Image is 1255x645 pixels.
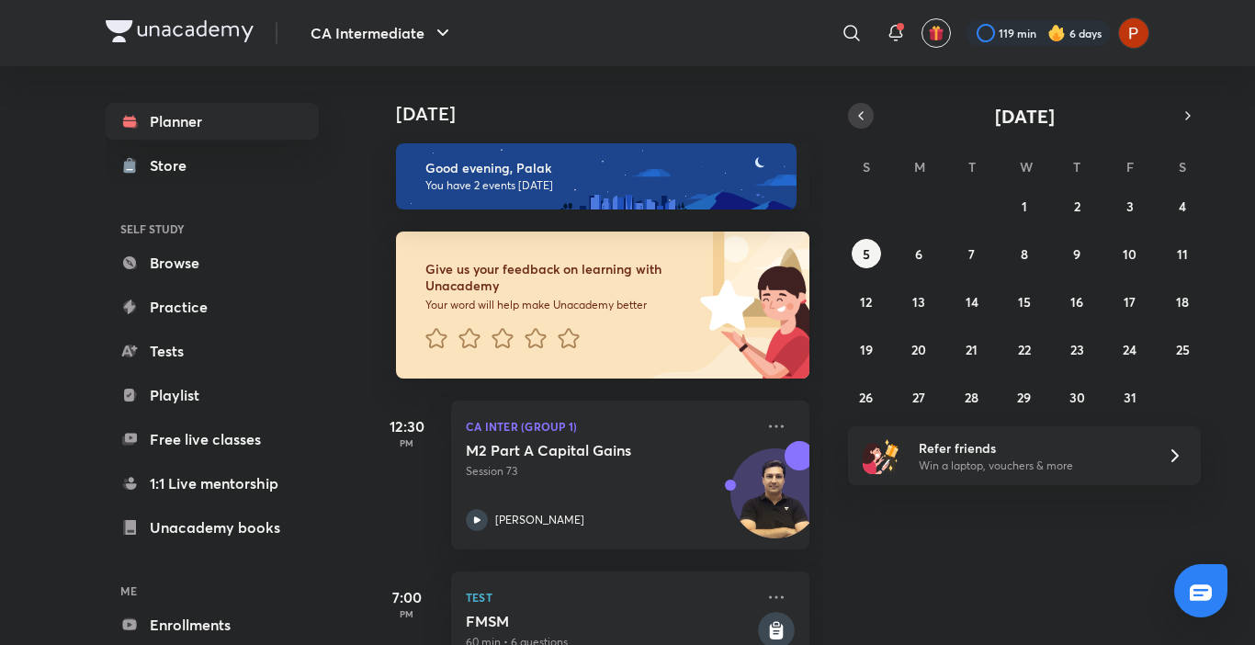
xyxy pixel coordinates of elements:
span: [DATE] [995,104,1055,129]
h6: Good evening, Palak [425,160,780,176]
abbr: October 3, 2025 [1126,198,1134,215]
button: October 5, 2025 [852,239,881,268]
button: October 14, 2025 [957,287,987,316]
abbr: Saturday [1179,158,1186,175]
button: October 28, 2025 [957,382,987,412]
button: October 12, 2025 [852,287,881,316]
p: You have 2 events [DATE] [425,178,780,193]
p: PM [370,608,444,619]
abbr: October 15, 2025 [1018,293,1031,311]
a: Unacademy books [106,509,319,546]
img: feedback_image [638,232,809,379]
abbr: Monday [914,158,925,175]
abbr: Tuesday [968,158,976,175]
button: October 25, 2025 [1168,334,1197,364]
abbr: October 16, 2025 [1070,293,1083,311]
button: October 21, 2025 [957,334,987,364]
h6: Refer friends [919,438,1145,458]
button: October 20, 2025 [904,334,933,364]
abbr: October 6, 2025 [915,245,922,263]
abbr: October 1, 2025 [1022,198,1027,215]
abbr: October 25, 2025 [1176,341,1190,358]
abbr: October 2, 2025 [1074,198,1080,215]
abbr: October 12, 2025 [860,293,872,311]
button: October 11, 2025 [1168,239,1197,268]
a: Planner [106,103,319,140]
abbr: October 26, 2025 [859,389,873,406]
button: October 15, 2025 [1010,287,1039,316]
p: CA Inter (Group 1) [466,415,754,437]
button: October 30, 2025 [1062,382,1091,412]
h5: FMSM [466,612,754,630]
abbr: October 17, 2025 [1124,293,1136,311]
p: Your word will help make Unacademy better [425,298,694,312]
img: avatar [928,25,944,41]
h6: ME [106,575,319,606]
button: October 31, 2025 [1115,382,1145,412]
abbr: October 23, 2025 [1070,341,1084,358]
img: Company Logo [106,20,254,42]
h6: Give us your feedback on learning with Unacademy [425,261,694,294]
button: October 24, 2025 [1115,334,1145,364]
abbr: October 22, 2025 [1018,341,1031,358]
abbr: October 31, 2025 [1124,389,1136,406]
button: October 17, 2025 [1115,287,1145,316]
a: Store [106,147,319,184]
p: Session 73 [466,463,754,480]
a: Enrollments [106,606,319,643]
button: October 8, 2025 [1010,239,1039,268]
button: CA Intermediate [300,15,465,51]
img: Palak [1118,17,1149,49]
abbr: October 7, 2025 [968,245,975,263]
abbr: October 30, 2025 [1069,389,1085,406]
img: Avatar [731,458,820,547]
abbr: Thursday [1073,158,1080,175]
img: streak [1047,24,1066,42]
img: referral [863,437,899,474]
button: October 10, 2025 [1115,239,1145,268]
a: Free live classes [106,421,319,458]
abbr: October 29, 2025 [1017,389,1031,406]
abbr: Wednesday [1020,158,1033,175]
abbr: October 24, 2025 [1123,341,1136,358]
abbr: October 5, 2025 [863,245,870,263]
button: October 6, 2025 [904,239,933,268]
h5: 7:00 [370,586,444,608]
h5: M2 Part A Capital Gains [466,441,695,459]
abbr: Sunday [863,158,870,175]
button: October 16, 2025 [1062,287,1091,316]
abbr: October 21, 2025 [966,341,978,358]
button: October 19, 2025 [852,334,881,364]
abbr: October 10, 2025 [1123,245,1136,263]
button: October 13, 2025 [904,287,933,316]
p: [PERSON_NAME] [495,512,584,528]
abbr: October 4, 2025 [1179,198,1186,215]
abbr: October 18, 2025 [1176,293,1189,311]
abbr: October 19, 2025 [860,341,873,358]
img: evening [396,143,797,209]
button: October 7, 2025 [957,239,987,268]
abbr: October 13, 2025 [912,293,925,311]
a: Playlist [106,377,319,413]
a: Tests [106,333,319,369]
button: October 29, 2025 [1010,382,1039,412]
h4: [DATE] [396,103,828,125]
abbr: Friday [1126,158,1134,175]
button: October 4, 2025 [1168,191,1197,221]
a: Practice [106,289,319,325]
a: Browse [106,244,319,281]
a: Company Logo [106,20,254,47]
p: PM [370,437,444,448]
button: October 9, 2025 [1062,239,1091,268]
a: 1:1 Live mentorship [106,465,319,502]
abbr: October 9, 2025 [1073,245,1080,263]
button: October 1, 2025 [1010,191,1039,221]
abbr: October 8, 2025 [1021,245,1028,263]
button: October 2, 2025 [1062,191,1091,221]
button: October 22, 2025 [1010,334,1039,364]
p: Win a laptop, vouchers & more [919,458,1145,474]
button: October 18, 2025 [1168,287,1197,316]
abbr: October 27, 2025 [912,389,925,406]
button: avatar [921,18,951,48]
div: Store [150,154,198,176]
